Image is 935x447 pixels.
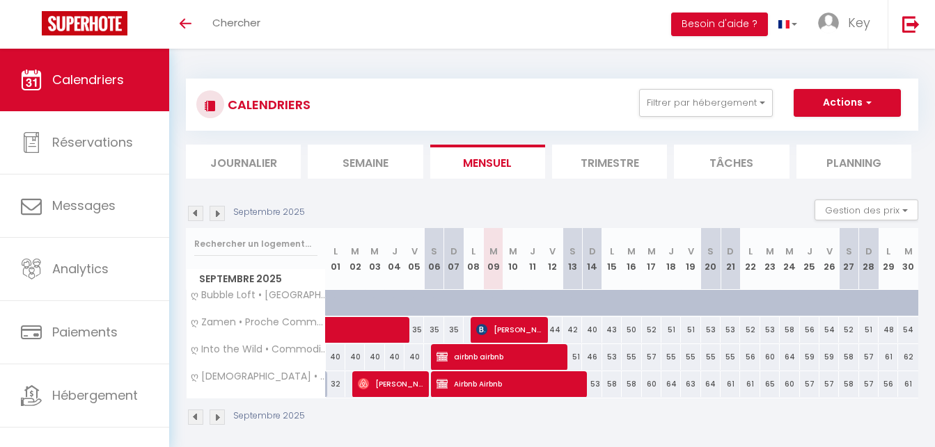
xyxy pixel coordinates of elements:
[898,228,918,290] th: 30
[365,344,384,370] div: 40
[859,371,879,397] div: 57
[610,245,614,258] abbr: L
[721,371,740,397] div: 61
[846,245,852,258] abbr: S
[404,344,424,370] div: 40
[800,228,819,290] th: 25
[701,317,721,343] div: 53
[212,15,260,30] span: Chercher
[530,245,535,258] abbr: J
[796,145,911,179] li: Planning
[848,14,870,31] span: Key
[52,71,124,88] span: Calendriers
[839,317,858,343] div: 52
[582,317,602,343] div: 40
[839,344,858,370] div: 58
[365,228,384,290] th: 03
[780,228,799,290] th: 24
[674,145,789,179] li: Tâches
[602,344,622,370] div: 53
[642,228,661,290] th: 17
[819,344,839,370] div: 59
[780,317,799,343] div: 58
[661,317,681,343] div: 51
[879,317,898,343] div: 48
[351,245,359,258] abbr: M
[582,371,602,397] div: 53
[721,317,740,343] div: 53
[484,228,503,290] th: 09
[671,13,768,36] button: Besoin d'aide ?
[727,245,734,258] abbr: D
[800,317,819,343] div: 56
[819,371,839,397] div: 57
[224,89,311,120] h3: CALENDRIERS
[437,343,565,370] span: airbnb airbnb
[865,245,872,258] abbr: D
[622,317,641,343] div: 50
[385,344,404,370] div: 40
[471,245,476,258] abbr: L
[819,317,839,343] div: 54
[392,245,398,258] abbr: J
[602,228,622,290] th: 15
[189,317,328,327] span: ღ Zamen • Proche Commodités, [PERSON_NAME] & [PERSON_NAME]
[326,344,345,370] div: 40
[819,228,839,290] th: 26
[740,344,760,370] div: 56
[681,344,700,370] div: 55
[661,371,681,397] div: 64
[859,228,879,290] th: 28
[760,317,780,343] div: 53
[794,89,901,117] button: Actions
[431,245,437,258] abbr: S
[898,371,918,397] div: 61
[509,245,517,258] abbr: M
[681,371,700,397] div: 63
[886,245,890,258] abbr: L
[721,344,740,370] div: 55
[902,15,920,33] img: logout
[523,228,542,290] th: 11
[582,228,602,290] th: 14
[707,245,714,258] abbr: S
[476,316,544,343] span: [PERSON_NAME]
[233,206,305,219] p: Septembre 2025
[503,228,523,290] th: 10
[760,371,780,397] div: 65
[780,371,799,397] div: 60
[424,228,443,290] th: 06
[622,371,641,397] div: 58
[642,344,661,370] div: 57
[681,228,700,290] th: 19
[563,228,582,290] th: 13
[647,245,656,258] abbr: M
[839,228,858,290] th: 27
[622,344,641,370] div: 55
[602,317,622,343] div: 43
[52,133,133,151] span: Réservations
[385,228,404,290] th: 04
[42,11,127,35] img: Super Booking
[879,344,898,370] div: 61
[437,371,585,397] span: Airbnb Airbnb
[589,245,596,258] abbr: D
[807,245,812,258] abbr: J
[721,228,740,290] th: 21
[543,228,563,290] th: 12
[859,344,879,370] div: 57
[333,245,338,258] abbr: L
[358,371,425,397] span: [PERSON_NAME]
[740,228,760,290] th: 22
[701,228,721,290] th: 20
[189,290,328,300] span: ღ Bubble Loft • [GEOGRAPHIC_DATA], spacieux centre ville
[52,260,109,277] span: Analytics
[668,245,674,258] abbr: J
[370,245,379,258] abbr: M
[444,228,464,290] th: 07
[563,317,582,343] div: 42
[430,145,545,179] li: Mensuel
[52,387,138,404] span: Hébergement
[839,371,858,397] div: 58
[189,344,328,355] span: ღ Into the Wild • Commodités, Parking & Wifi Fibre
